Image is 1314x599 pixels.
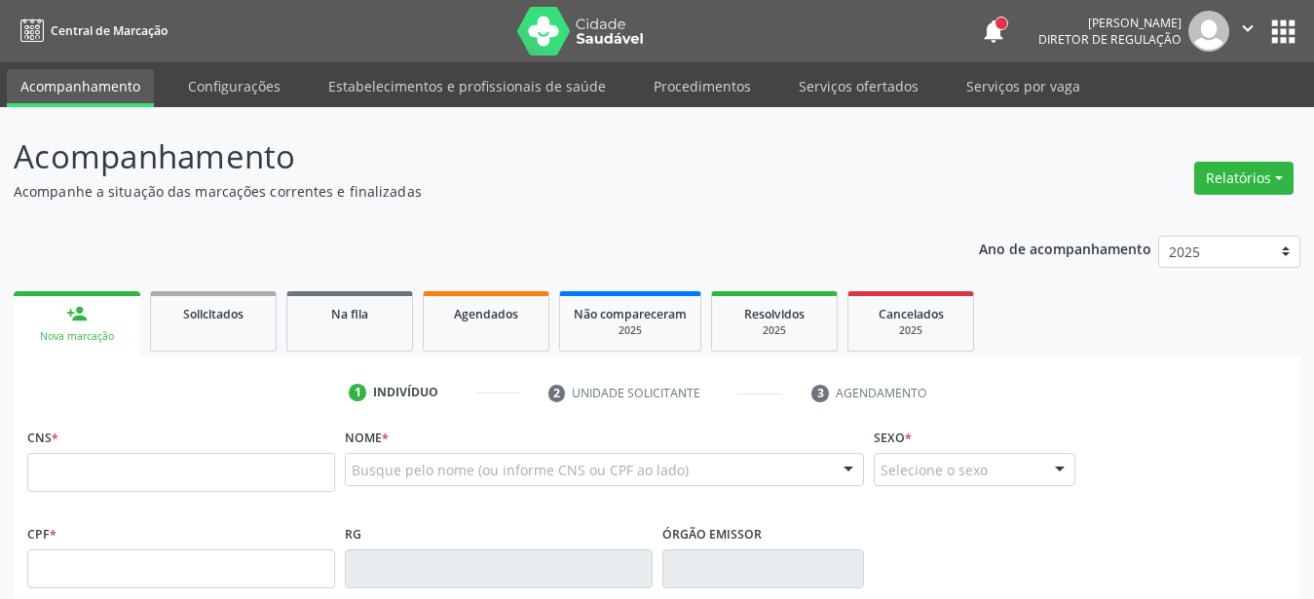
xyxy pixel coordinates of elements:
span: Central de Marcação [51,22,168,39]
div: 2025 [574,323,687,338]
a: Serviços ofertados [785,69,932,103]
button:  [1229,11,1266,52]
span: Solicitados [183,306,244,322]
p: Ano de acompanhamento [979,236,1151,260]
span: Cancelados [879,306,944,322]
span: Diretor de regulação [1038,31,1182,48]
button: notifications [980,18,1007,45]
div: [PERSON_NAME] [1038,15,1182,31]
span: Busque pelo nome (ou informe CNS ou CPF ao lado) [352,460,689,480]
div: 1 [349,384,366,401]
div: Nova marcação [27,329,127,344]
span: Agendados [454,306,518,322]
label: CNS [27,423,58,453]
img: img [1188,11,1229,52]
button: apps [1266,15,1300,49]
label: Órgão emissor [662,519,762,549]
span: Selecione o sexo [881,460,988,480]
div: person_add [66,303,88,324]
a: Acompanhamento [7,69,154,107]
p: Acompanhamento [14,132,915,181]
button: Relatórios [1194,162,1294,195]
span: Não compareceram [574,306,687,322]
div: Indivíduo [373,384,438,401]
span: Resolvidos [744,306,805,322]
i:  [1237,18,1258,39]
p: Acompanhe a situação das marcações correntes e finalizadas [14,181,915,202]
label: Nome [345,423,389,453]
a: Central de Marcação [14,15,168,47]
label: Sexo [874,423,912,453]
a: Configurações [174,69,294,103]
label: RG [345,519,361,549]
span: Na fila [331,306,368,322]
a: Estabelecimentos e profissionais de saúde [315,69,619,103]
a: Procedimentos [640,69,765,103]
div: 2025 [726,323,823,338]
a: Serviços por vaga [953,69,1094,103]
div: 2025 [862,323,959,338]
